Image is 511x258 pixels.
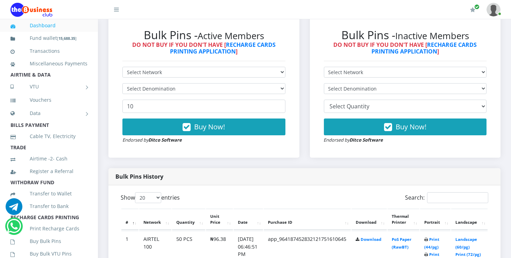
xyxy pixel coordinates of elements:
img: Logo [10,3,52,17]
span: Buy Now! [396,122,426,131]
small: [ ] [57,36,77,41]
strong: Bulk Pins History [115,173,163,180]
b: 15,688.35 [58,36,75,41]
a: Transfer to Bank [10,198,87,214]
a: Fund wallet[15,688.35] [10,30,87,46]
input: Enter Quantity [122,100,285,113]
label: Search: [405,192,488,203]
button: Buy Now! [122,119,285,135]
th: Quantity: activate to sort column ascending [172,209,205,230]
small: Inactive Members [395,30,469,42]
small: Endorsed by [122,137,182,143]
a: Vouchers [10,92,87,108]
th: Thermal Printer: activate to sort column ascending [388,209,419,230]
th: Landscape: activate to sort column ascending [451,209,488,230]
input: Search: [427,192,488,203]
a: Download [361,237,381,242]
a: Print (72/pg) [455,252,481,257]
span: Buy Now! [194,122,225,131]
th: Date: activate to sort column ascending [234,209,263,230]
span: Renew/Upgrade Subscription [474,4,480,9]
a: Airtime -2- Cash [10,151,87,167]
button: Buy Now! [324,119,487,135]
a: Data [10,105,87,122]
a: Chat for support [6,203,22,215]
a: Print (44/pg) [424,237,439,250]
a: Chat for support [7,223,21,235]
a: RECHARGE CARDS PRINTING APPLICATION [371,41,477,55]
th: #: activate to sort column descending [121,209,139,230]
th: Portrait: activate to sort column ascending [420,209,450,230]
select: Showentries [135,192,161,203]
a: Landscape (60/pg) [455,237,477,250]
a: RECHARGE CARDS PRINTING APPLICATION [170,41,276,55]
strong: DO NOT BUY IF YOU DON'T HAVE [ ] [132,41,276,55]
a: Print Recharge Cards [10,221,87,237]
h2: Bulk Pins - [122,28,285,42]
a: VTU [10,78,87,95]
th: Download: activate to sort column ascending [352,209,387,230]
strong: Ditco Software [148,137,182,143]
i: Renew/Upgrade Subscription [470,7,475,13]
th: Unit Price: activate to sort column ascending [206,209,233,230]
strong: Ditco Software [350,137,383,143]
a: Dashboard [10,17,87,34]
a: PoS Paper (RawBT) [392,237,411,250]
strong: DO NOT BUY IF YOU DON'T HAVE [ ] [333,41,477,55]
a: Transactions [10,43,87,59]
small: Endorsed by [324,137,383,143]
a: Cable TV, Electricity [10,128,87,144]
th: Purchase ID: activate to sort column ascending [264,209,351,230]
small: Active Members [198,30,264,42]
label: Show entries [121,192,180,203]
a: Register a Referral [10,163,87,179]
h2: Bulk Pins - [324,28,487,42]
a: Miscellaneous Payments [10,56,87,72]
a: Transfer to Wallet [10,186,87,202]
img: User [487,3,501,16]
th: Network: activate to sort column ascending [139,209,171,230]
a: Buy Bulk Pins [10,233,87,249]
